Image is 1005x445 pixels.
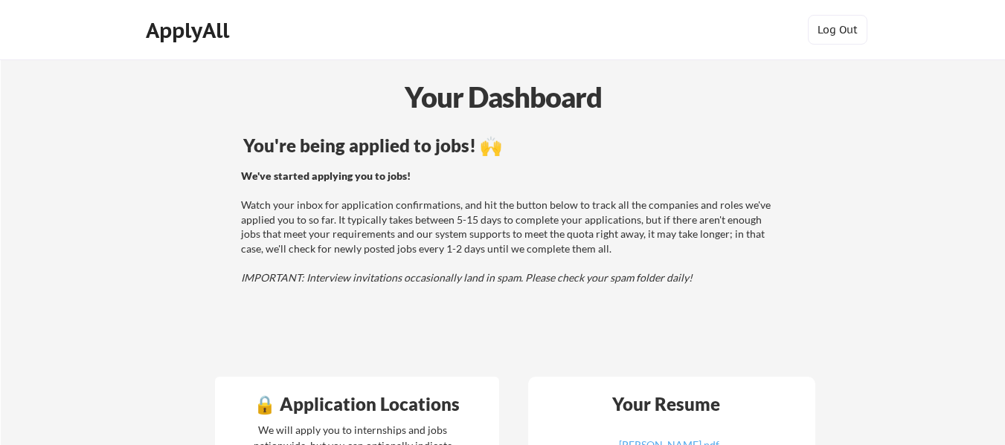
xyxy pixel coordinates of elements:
div: Your Resume [593,395,740,413]
button: Log Out [808,15,867,45]
em: IMPORTANT: Interview invitations occasionally land in spam. Please check your spam folder daily! [241,271,693,284]
div: You're being applied to jobs! 🙌 [243,137,780,155]
div: Your Dashboard [1,76,1005,118]
strong: We've started applying you to jobs! [241,169,411,182]
div: 🔒 Application Locations [219,395,495,413]
div: Watch your inbox for application confirmations, and hit the button below to track all the compani... [241,169,777,285]
div: ApplyAll [146,18,234,43]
